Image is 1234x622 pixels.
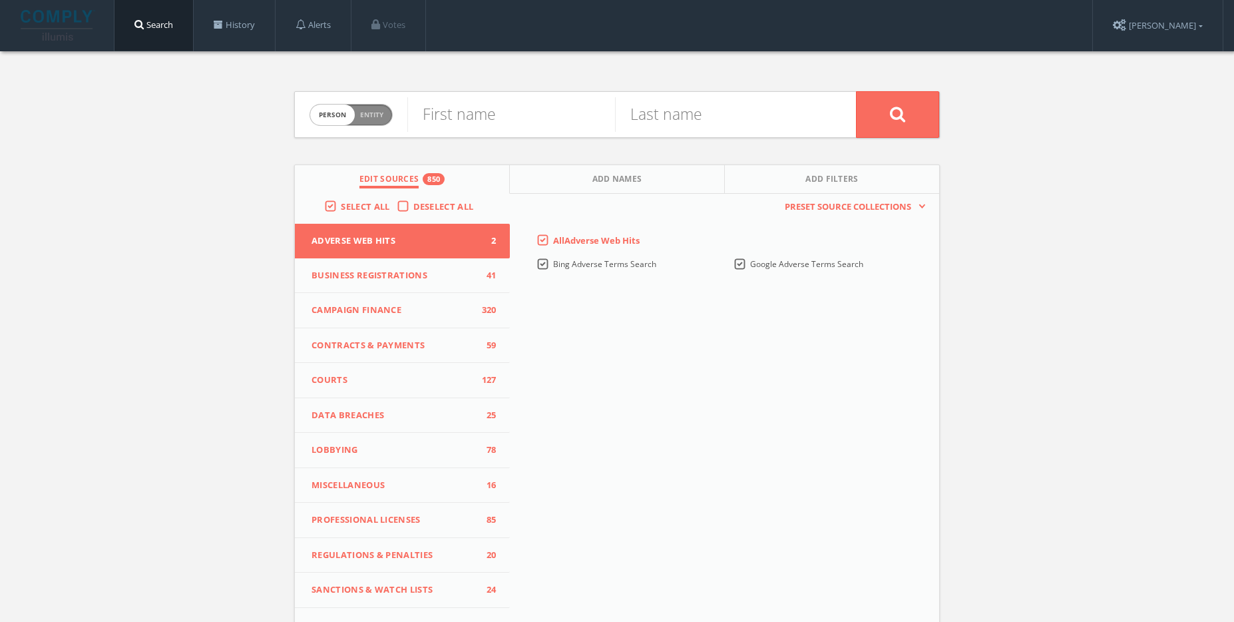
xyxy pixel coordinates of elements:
span: 2 [477,234,497,248]
span: 78 [477,444,497,457]
img: illumis [21,10,95,41]
button: Data Breaches25 [295,398,510,434]
span: Data Breaches [311,409,477,422]
span: Business Registrations [311,269,477,282]
span: 16 [477,479,497,492]
button: Professional Licenses85 [295,503,510,538]
span: Edit Sources [359,173,419,188]
div: 850 [423,173,445,185]
button: Regulations & Penalties20 [295,538,510,573]
span: Entity [360,110,383,120]
span: Select All [341,200,389,212]
button: Add Names [510,165,725,194]
span: 320 [477,304,497,317]
span: Adverse Web Hits [311,234,477,248]
span: Google Adverse Terms Search [750,258,863,270]
span: Campaign Finance [311,304,477,317]
span: Sanctions & Watch Lists [311,583,477,597]
button: Adverse Web Hits2 [295,224,510,258]
button: Miscellaneous16 [295,468,510,503]
span: 41 [477,269,497,282]
span: 59 [477,339,497,352]
span: Contracts & Payments [311,339,477,352]
span: 127 [477,374,497,387]
span: 24 [477,583,497,597]
button: Add Filters [725,165,939,194]
span: person [310,105,355,125]
button: Edit Sources850 [295,165,510,194]
span: 85 [477,513,497,527]
button: Sanctions & Watch Lists24 [295,573,510,608]
span: Deselect All [413,200,474,212]
button: Business Registrations41 [295,258,510,294]
button: Contracts & Payments59 [295,328,510,364]
span: Miscellaneous [311,479,477,492]
span: Professional Licenses [311,513,477,527]
span: Preset Source Collections [778,200,918,214]
span: 25 [477,409,497,422]
span: Add Names [592,173,642,188]
span: Bing Adverse Terms Search [553,258,656,270]
span: Add Filters [805,173,859,188]
span: 20 [477,549,497,562]
span: Lobbying [311,444,477,457]
span: Regulations & Penalties [311,549,477,562]
button: Campaign Finance320 [295,293,510,328]
span: Courts [311,374,477,387]
button: Preset Source Collections [778,200,926,214]
button: Lobbying78 [295,433,510,468]
span: All Adverse Web Hits [553,234,640,246]
button: Courts127 [295,363,510,398]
